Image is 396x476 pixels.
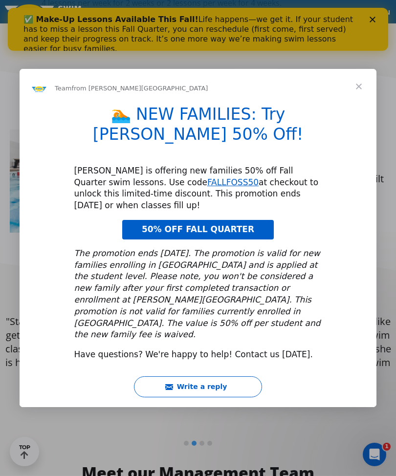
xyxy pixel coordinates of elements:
[74,349,322,361] div: Have questions? We're happy to help! Contact us [DATE].
[207,177,259,187] a: FALLFOSS50
[74,105,322,151] h1: 🏊 NEW FAMILIES: Try [PERSON_NAME] 50% Off!
[31,81,47,96] img: Profile image for Team
[142,224,254,234] span: 50% OFF FALL QUARTER
[71,85,208,92] span: from [PERSON_NAME][GEOGRAPHIC_DATA]
[74,248,320,340] i: The promotion ends [DATE]. The promotion is valid for new families enrolling in [GEOGRAPHIC_DATA]...
[362,9,372,15] div: Close
[55,85,71,92] span: Team
[122,220,274,239] a: 50% OFF FALL QUARTER
[16,7,191,16] b: ✅ Make-Up Lessons Available This Fall!
[341,69,376,104] span: Close
[134,376,262,397] button: Write a reply
[16,7,349,46] div: Life happens—we get it. If your student has to miss a lesson this Fall Quarter, you can reschedul...
[74,165,322,212] div: [PERSON_NAME] is offering new families 50% off Fall Quarter swim lessons. Use code at checkout to...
